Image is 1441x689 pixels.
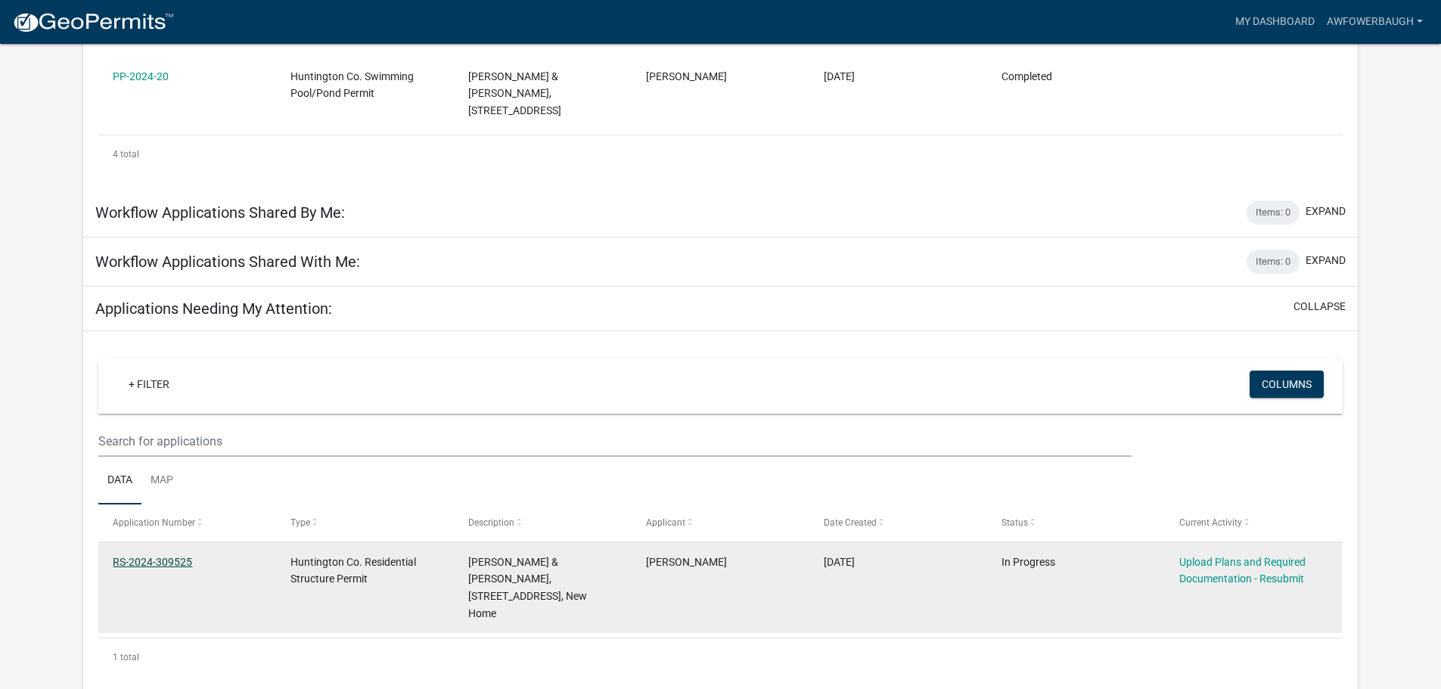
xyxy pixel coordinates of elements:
[95,299,332,318] h5: Applications Needing My Attention:
[632,504,809,541] datatable-header-cell: Applicant
[1293,299,1346,315] button: collapse
[1229,8,1321,36] a: My Dashboard
[986,504,1164,541] datatable-header-cell: Status
[1306,253,1346,268] button: expand
[98,638,1343,676] div: 1 total
[290,517,310,528] span: Type
[95,203,345,222] h5: Workflow Applications Shared By Me:
[1250,371,1324,398] button: Columns
[1306,203,1346,219] button: expand
[98,504,276,541] datatable-header-cell: Application Number
[468,517,514,528] span: Description
[141,457,182,505] a: Map
[98,457,141,505] a: Data
[454,504,632,541] datatable-header-cell: Description
[98,426,1131,457] input: Search for applications
[824,517,877,528] span: Date Created
[290,70,414,100] span: Huntington Co. Swimming Pool/Pond Permit
[1247,250,1300,274] div: Items: 0
[1002,70,1052,82] span: Completed
[116,371,182,398] a: + Filter
[809,504,987,541] datatable-header-cell: Date Created
[824,70,855,82] span: 08/18/2024
[276,504,454,541] datatable-header-cell: Type
[290,556,416,585] span: Huntington Co. Residential Structure Permit
[646,70,727,82] span: Anthony Fowerbaugh
[646,556,727,568] span: Anthony Fowerbaugh
[468,556,587,619] span: Fowerbaugh, Anthony & Demara, 62 W 200 N, New Home
[1002,556,1055,568] span: In Progress
[98,135,1343,173] div: 4 total
[95,253,360,271] h5: Workflow Applications Shared With Me:
[1179,517,1242,528] span: Current Activity
[1002,517,1028,528] span: Status
[113,556,192,568] a: RS-2024-309525
[824,556,855,568] span: 09/10/2024
[1321,8,1429,36] a: AWFowerbaugh
[1179,556,1306,585] a: Upload Plans and Required Documentation - Resubmit
[1164,504,1342,541] datatable-header-cell: Current Activity
[468,70,561,117] span: Fowerbaugh, Anthony & Demara, 200 N, Pond
[1247,200,1300,225] div: Items: 0
[646,517,685,528] span: Applicant
[113,70,169,82] a: PP-2024-20
[113,517,195,528] span: Application Number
